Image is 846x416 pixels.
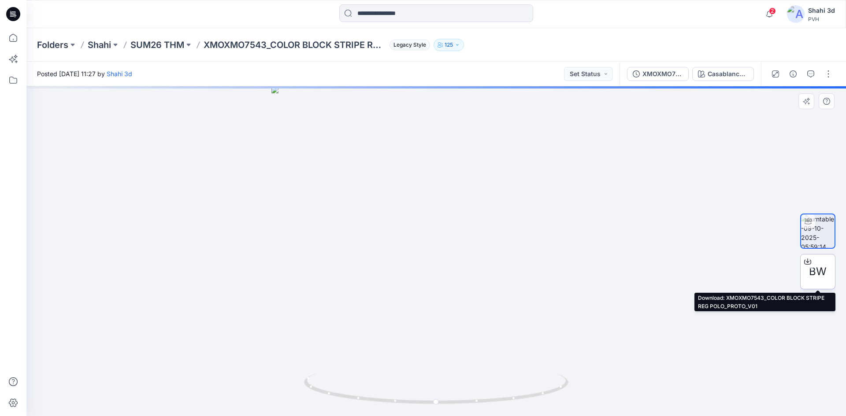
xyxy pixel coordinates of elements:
[390,40,430,50] span: Legacy Style
[808,5,835,16] div: Shahi 3d
[434,39,464,51] button: 125
[801,214,835,248] img: turntable-09-10-2025-05:59:14
[386,39,430,51] button: Legacy Style
[107,70,132,77] a: Shahi 3d
[769,7,776,15] span: 2
[786,67,800,81] button: Details
[130,39,184,51] a: SUM26 THM
[787,5,805,23] img: avatar
[445,40,453,50] p: 125
[37,39,68,51] a: Folders
[692,67,754,81] button: Casablanca/ Th Optic White - 0AA
[37,69,132,78] span: Posted [DATE] 11:27 by
[204,39,386,51] p: XMOXMO7543_COLOR BLOCK STRIPE REG POLO
[808,16,835,22] div: PVH
[627,67,689,81] button: XMOXMO7543_COLOR BLOCK STRIPE REG POLO_PROTO_V01
[809,264,827,280] span: BW
[88,39,111,51] a: Shahi
[642,69,683,79] div: XMOXMO7543_COLOR BLOCK STRIPE REG POLO_PROTO_V01
[708,69,748,79] div: Casablanca/ Th Optic White - 0AA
